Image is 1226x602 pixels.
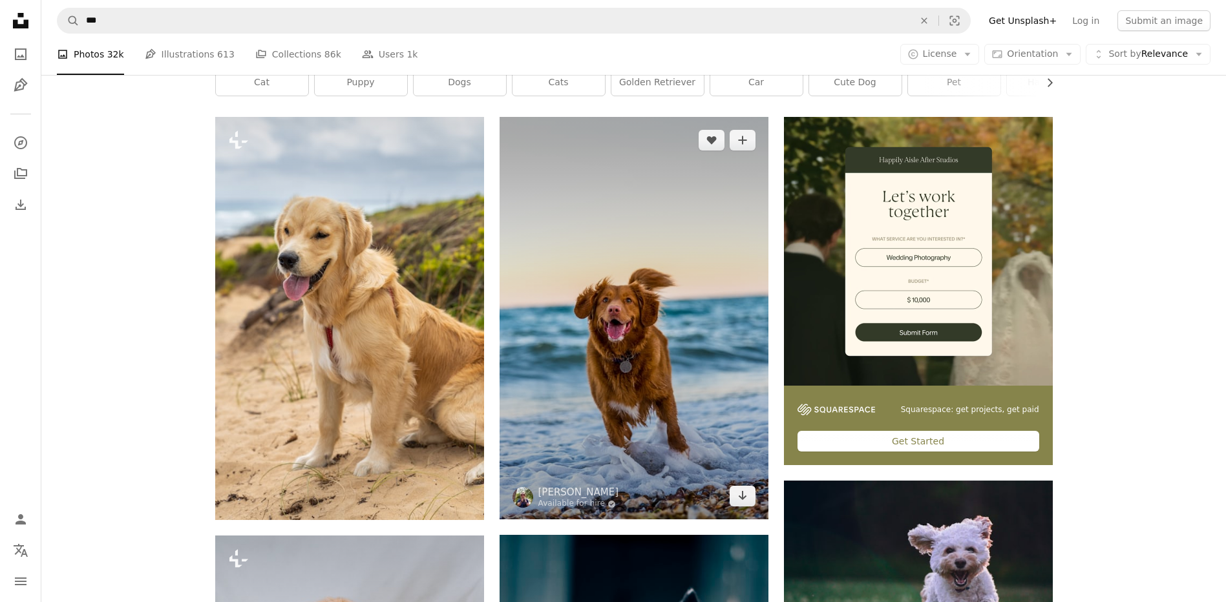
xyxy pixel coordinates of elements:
[8,568,34,594] button: Menu
[809,70,902,96] a: cute dog
[8,161,34,187] a: Collections
[901,404,1039,415] span: Squarespace: get projects, get paid
[730,130,756,150] button: Add to Collection
[8,8,34,36] a: Home — Unsplash
[784,117,1053,465] a: Squarespace: get projects, get paidGet Started
[513,487,533,508] img: Go to Oscar Sutton's profile
[57,8,971,34] form: Find visuals sitewide
[1108,48,1188,61] span: Relevance
[699,130,724,150] button: Like
[500,117,768,519] img: dog running on beach during daytime
[939,8,970,33] button: Visual search
[513,70,605,96] a: cats
[1086,44,1210,65] button: Sort byRelevance
[798,431,1039,451] div: Get Started
[8,41,34,67] a: Photos
[1064,10,1107,31] a: Log in
[215,117,484,520] img: a golden retriever sitting on a sandy beach
[500,312,768,324] a: dog running on beach during daytime
[362,34,418,75] a: Users 1k
[145,34,235,75] a: Illustrations 613
[910,8,938,33] button: Clear
[8,506,34,532] a: Log in / Sign up
[538,499,619,509] a: Available for hire
[414,70,506,96] a: dogs
[8,537,34,563] button: Language
[981,10,1064,31] a: Get Unsplash+
[407,47,417,61] span: 1k
[784,117,1053,386] img: file-1747939393036-2c53a76c450aimage
[1007,70,1099,96] a: happy dog
[215,313,484,324] a: a golden retriever sitting on a sandy beach
[324,47,341,61] span: 86k
[1117,10,1210,31] button: Submit an image
[315,70,407,96] a: puppy
[984,44,1081,65] button: Orientation
[217,47,235,61] span: 613
[730,486,756,506] a: Download
[908,70,1000,96] a: pet
[784,564,1053,576] a: shallow focus photography of white shih tzu puppy running on the grass
[8,72,34,98] a: Illustrations
[58,8,79,33] button: Search Unsplash
[611,70,704,96] a: golden retriever
[900,44,980,65] button: License
[710,70,803,96] a: car
[798,404,875,415] img: file-1747939142011-51e5cc87e3c9
[923,48,957,59] span: License
[1108,48,1141,59] span: Sort by
[255,34,341,75] a: Collections 86k
[8,192,34,218] a: Download History
[8,130,34,156] a: Explore
[1007,48,1058,59] span: Orientation
[216,70,308,96] a: cat
[1038,70,1053,96] button: scroll list to the right
[538,486,619,499] a: [PERSON_NAME]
